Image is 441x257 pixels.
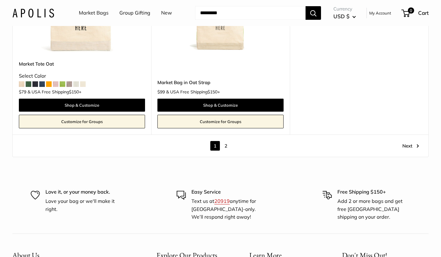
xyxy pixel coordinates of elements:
[402,8,429,18] a: 0 Cart
[69,89,79,95] span: $150
[208,89,217,95] span: $150
[19,115,145,128] a: Customize for Groups
[19,99,145,112] a: Shop & Customize
[157,99,284,112] a: Shop & Customize
[157,89,165,95] span: $99
[418,10,429,16] span: Cart
[191,188,264,196] p: Easy Service
[306,6,321,20] button: Search
[157,115,284,128] a: Customize for Groups
[402,141,419,151] a: Next
[45,197,118,213] p: Love your bag or we'll make it right.
[19,89,26,95] span: $79
[333,5,356,13] span: Currency
[45,188,118,196] p: Love it, or your money back.
[337,188,410,196] p: Free Shipping $150+
[210,141,220,151] span: 1
[161,8,172,18] a: New
[333,13,349,19] span: USD $
[19,71,145,81] div: Select Color
[5,233,66,252] iframe: Sign Up via Text for Offers
[12,8,54,17] img: Apolis
[119,8,150,18] a: Group Gifting
[369,9,391,17] a: My Account
[166,90,220,94] span: & USA Free Shipping +
[157,79,284,86] a: Market Bag in Oat Strap
[195,6,306,20] input: Search...
[28,90,81,94] span: & USA Free Shipping +
[79,8,109,18] a: Market Bags
[337,197,410,221] p: Add 2 or more bags and get free [GEOGRAPHIC_DATA] shipping on your order.
[221,141,231,151] a: 2
[19,60,145,67] a: Market Tote Oat
[333,11,356,21] button: USD $
[214,198,230,204] a: 20919
[408,7,414,14] span: 0
[191,197,264,221] p: Text us at anytime for [GEOGRAPHIC_DATA]-only. We’ll respond right away!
